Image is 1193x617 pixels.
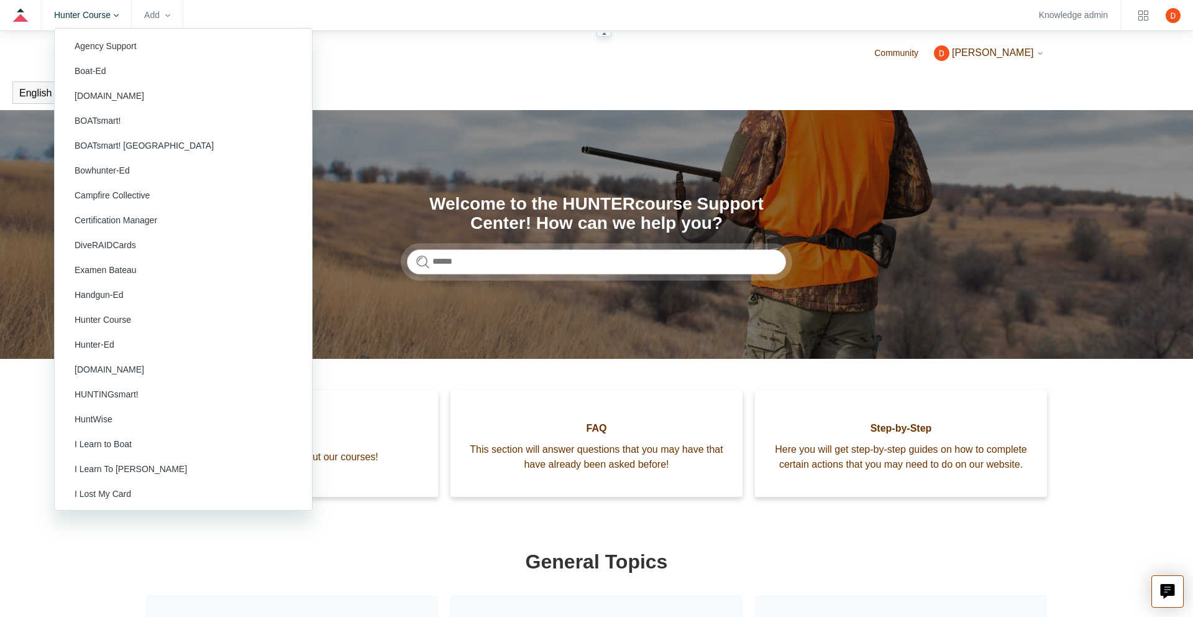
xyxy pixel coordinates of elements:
[934,45,1044,61] button: [PERSON_NAME]
[596,30,611,37] zd-hc-resizer: Guide navigation
[774,442,1028,472] span: Here you will get step-by-step guides on how to complete certain actions that you may need to do ...
[55,481,312,506] a: I Lost My Card
[774,421,1028,436] span: Step-by-Step
[55,282,312,307] a: Handgun-Ed
[55,58,312,83] a: Boat-Ed
[407,195,786,233] h1: Welcome to the HUNTERcourse Support Center! How can we help you?
[144,12,170,19] zd-hc-trigger: Add
[55,183,312,208] a: Campfire Collective
[1151,575,1184,608] button: Live chat
[55,108,312,133] a: BOATsmart!
[469,421,724,436] span: FAQ
[55,357,312,382] a: [DOMAIN_NAME]
[55,83,312,108] a: [DOMAIN_NAME]
[55,208,312,233] a: Certification Manager
[55,332,312,357] a: Hunter-Ed
[1166,8,1181,23] img: user avatar
[55,457,312,481] a: I Learn To [PERSON_NAME]
[755,390,1047,497] a: Step-by-Step Here you will get step-by-step guides on how to complete certain actions that you ma...
[469,442,724,472] span: This section will answer questions that you may have that have already been asked before!
[874,47,931,60] a: Community
[54,12,119,19] zd-hc-trigger: Hunter Course
[55,307,312,332] a: Hunter Course
[55,407,312,432] a: HuntWise
[55,34,312,58] a: Agency Support
[407,249,786,274] input: Search
[55,257,312,282] a: Examen Bateau
[952,47,1034,58] span: [PERSON_NAME]
[55,158,312,183] a: Bowhunter-Ed
[450,390,743,497] a: FAQ This section will answer questions that you may have that have already been asked before!
[1166,8,1181,23] zd-hc-trigger: Click your profile icon to open the profile menu
[1039,12,1108,19] a: Knowledge admin
[19,88,172,99] button: English ([GEOGRAPHIC_DATA])
[55,506,312,531] a: Kalkomey Enterprises
[55,233,312,257] a: DiveRAIDCards
[55,133,312,158] a: BOATsmart! [GEOGRAPHIC_DATA]
[149,547,1044,577] h1: General Topics
[55,382,312,407] a: HUNTINGsmart!
[55,432,312,457] a: I Learn to Boat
